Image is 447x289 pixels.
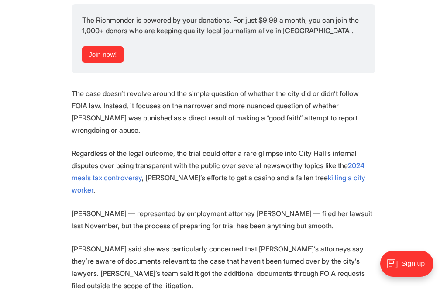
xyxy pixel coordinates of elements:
[373,246,447,289] iframe: portal-trigger
[72,147,375,196] p: Regardless of the legal outcome, the trial could offer a rare glimpse into City Hall’s internal d...
[82,46,124,63] a: Join now!
[72,207,375,232] p: [PERSON_NAME] — represented by employment attorney [PERSON_NAME] — filed her lawsuit last Novembe...
[72,87,375,136] p: The case doesn’t revolve around the simple question of whether the city did or didn’t follow FOIA...
[82,16,361,35] span: The Richmonder is powered by your donations. For just $9.99 a month, you can join the 1,000+ dono...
